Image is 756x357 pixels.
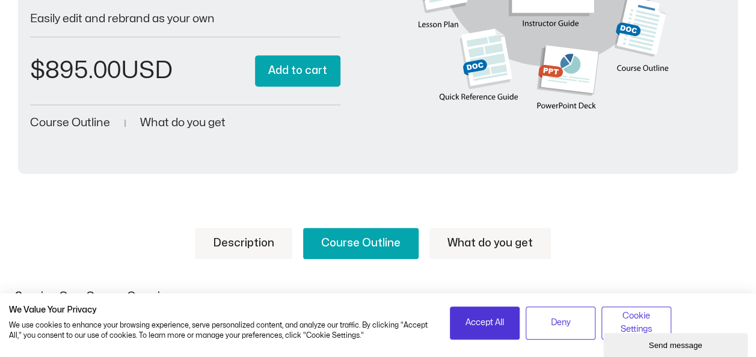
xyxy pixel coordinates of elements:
span: Cookie Settings [609,310,663,337]
a: Description [195,228,292,259]
bdi: 895.00 [30,59,121,82]
button: Adjust cookie preferences [601,307,671,340]
span: Deny [551,316,571,329]
a: What do you get [429,228,551,259]
button: Add to cart [255,55,340,87]
span: Accept All [466,316,504,329]
a: Course Outline [30,117,110,129]
button: Deny all cookies [526,307,595,340]
p: Easily edit and rebrand as your own [30,13,340,25]
a: Course Outline [303,228,419,259]
button: Accept all cookies [450,307,520,340]
iframe: chat widget [603,331,750,357]
p: We use cookies to enhance your browsing experience, serve personalized content, and analyze our t... [9,320,432,341]
span: $ [30,59,45,82]
h2: We Value Your Privacy [9,305,432,316]
a: What do you get [140,117,226,129]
